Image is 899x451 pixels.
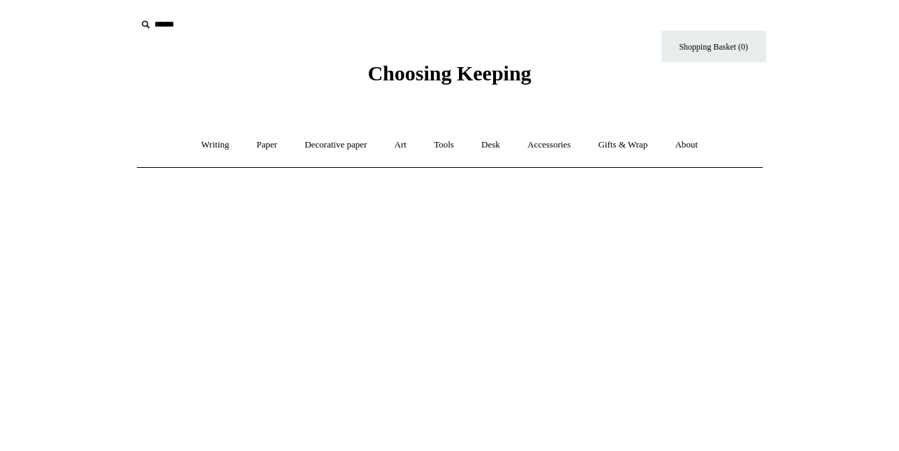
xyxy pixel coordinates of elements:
[367,73,531,83] a: Choosing Keeping
[662,31,766,62] a: Shopping Basket (0)
[244,127,290,164] a: Paper
[515,127,583,164] a: Accessories
[421,127,467,164] a: Tools
[662,127,710,164] a: About
[382,127,419,164] a: Art
[292,127,379,164] a: Decorative paper
[367,62,531,85] span: Choosing Keeping
[585,127,660,164] a: Gifts & Wrap
[469,127,513,164] a: Desk
[189,127,242,164] a: Writing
